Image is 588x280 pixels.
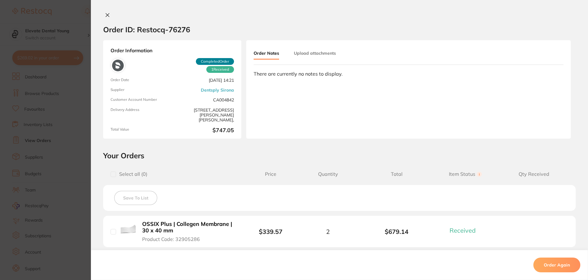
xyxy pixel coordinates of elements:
[116,171,147,177] span: Select all ( 0 )
[140,221,239,242] button: OSSIX Plus | Collegen Membrane | 30 x 40 mm Product Code: 32905286
[431,171,500,177] span: Item Status
[254,71,563,77] div: There are currently no notes to display.
[326,228,330,235] span: 2
[103,151,576,160] h2: Your Orders
[111,78,170,83] span: Order Date
[533,258,580,272] button: Order Again
[196,58,234,65] span: Completed Order
[175,108,234,122] span: [STREET_ADDRESS][PERSON_NAME][PERSON_NAME],
[450,227,476,234] span: Received
[111,88,170,93] span: Supplier
[103,25,190,34] h2: Order ID: Restocq- 76276
[114,191,157,205] button: Save To List
[111,48,234,53] strong: Order Information
[206,66,234,73] span: Received
[254,48,279,60] button: Order Notes
[111,127,170,134] span: Total Value
[111,97,170,102] span: Customer Account Number
[259,228,282,235] b: $339.57
[362,228,431,235] b: $679.14
[448,227,483,234] button: Received
[175,127,234,134] b: $747.05
[175,78,234,83] span: [DATE] 14:21
[142,221,237,234] b: OSSIX Plus | Collegen Membrane | 30 x 40 mm
[112,60,124,71] img: Dentsply Sirona
[294,171,362,177] span: Quantity
[175,97,234,102] span: CA004842
[248,171,294,177] span: Price
[201,88,234,93] a: Dentsply Sirona
[111,108,170,122] span: Delivery Address
[362,171,431,177] span: Total
[294,48,336,59] button: Upload attachments
[500,171,568,177] span: Qty Received
[142,236,200,242] span: Product Code: 32905286
[121,223,136,239] img: OSSIX Plus | Collegen Membrane | 30 x 40 mm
